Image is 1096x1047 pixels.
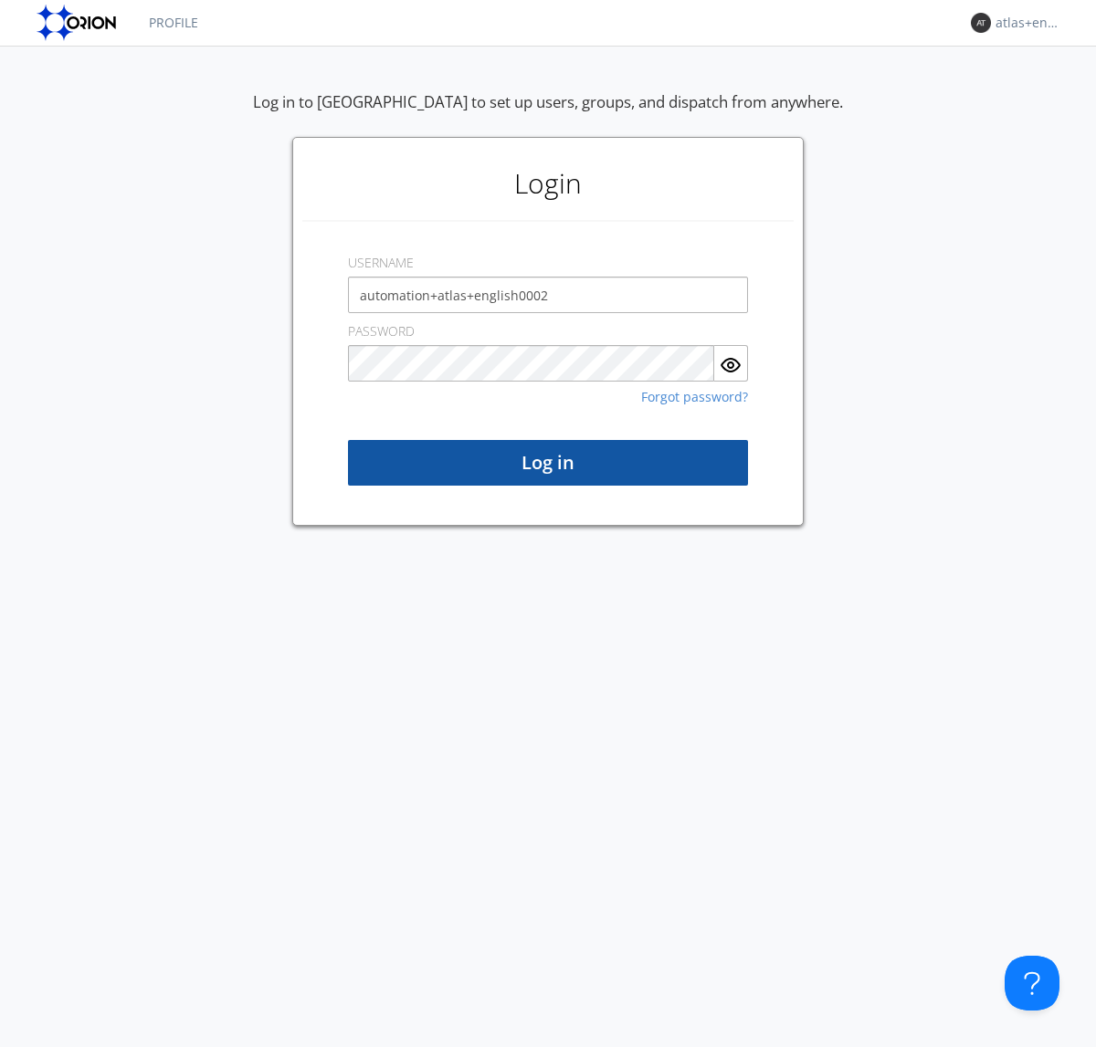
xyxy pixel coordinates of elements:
button: Log in [348,440,748,486]
img: 373638.png [971,13,991,33]
input: Password [348,345,714,382]
label: PASSWORD [348,322,415,340]
img: orion-labs-logo.svg [37,5,121,41]
div: Log in to [GEOGRAPHIC_DATA] to set up users, groups, and dispatch from anywhere. [253,91,843,137]
h1: Login [302,147,794,220]
div: atlas+english0002 [996,14,1064,32]
label: USERNAME [348,254,414,272]
img: eye.svg [720,354,742,376]
button: Show Password [714,345,748,382]
a: Forgot password? [641,391,748,403]
iframe: Toggle Customer Support [1005,956,1059,1010]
